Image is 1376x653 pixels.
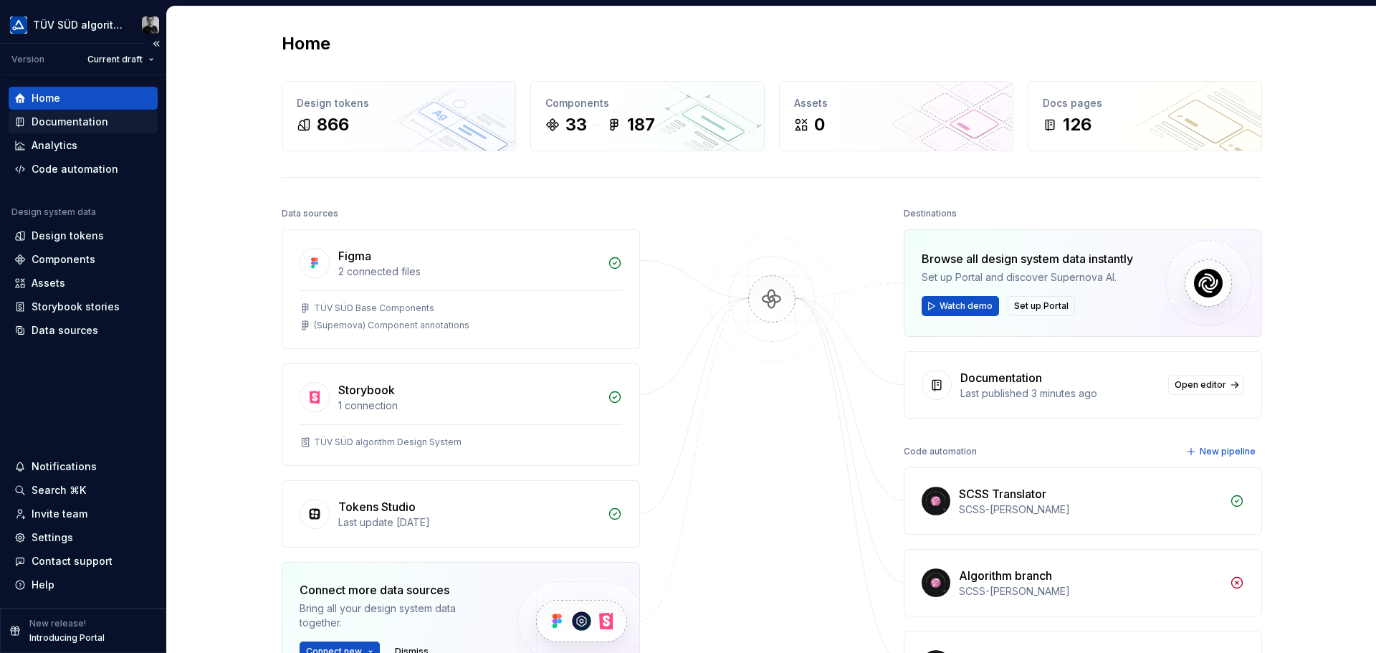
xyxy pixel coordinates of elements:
h2: Home [282,32,330,55]
div: Analytics [32,138,77,153]
div: Design tokens [297,96,501,110]
div: Help [32,578,54,592]
a: Tokens StudioLast update [DATE] [282,480,640,548]
button: Notifications [9,455,158,478]
button: Search ⌘K [9,479,158,502]
a: Documentation [9,110,158,133]
div: SCSS-[PERSON_NAME] [959,502,1221,517]
a: Analytics [9,134,158,157]
div: Connect more data sources [300,581,493,599]
a: Storybook1 connectionTÜV SÜD algorithm Design System [282,363,640,466]
a: Invite team [9,502,158,525]
div: Storybook [338,381,395,399]
p: New release! [29,618,86,629]
a: Assets0 [779,81,1013,151]
div: 33 [565,113,587,136]
div: Browse all design system data instantly [922,250,1133,267]
a: Data sources [9,319,158,342]
div: 126 [1063,113,1091,136]
div: Destinations [904,204,957,224]
div: Components [545,96,750,110]
button: Contact support [9,550,158,573]
button: New pipeline [1182,442,1262,462]
a: Settings [9,526,158,549]
div: Bring all your design system data together. [300,601,493,630]
div: Data sources [282,204,338,224]
div: Invite team [32,507,87,521]
div: Storybook stories [32,300,120,314]
div: Components [32,252,95,267]
div: Set up Portal and discover Supernova AI. [922,270,1133,285]
span: New pipeline [1200,446,1256,457]
div: SCSS Translator [959,485,1046,502]
span: Open editor [1175,379,1226,391]
div: 866 [317,113,349,136]
div: (Supernova) Component annotations [314,320,469,331]
div: Notifications [32,459,97,474]
span: Current draft [87,54,143,65]
div: Search ⌘K [32,483,86,497]
a: Design tokens [9,224,158,247]
a: Storybook stories [9,295,158,318]
span: Watch demo [940,300,993,312]
div: Settings [32,530,73,545]
div: 0 [814,113,825,136]
div: TÜV SÜD Base Components [314,302,434,314]
img: Feras Ahmad [142,16,159,34]
a: Code automation [9,158,158,181]
button: Current draft [81,49,161,70]
div: Tokens Studio [338,498,416,515]
button: Set up Portal [1008,296,1075,316]
div: 187 [627,113,655,136]
div: Home [32,91,60,105]
div: Assets [794,96,998,110]
a: Docs pages126 [1028,81,1262,151]
button: Collapse sidebar [146,34,166,54]
a: Assets [9,272,158,295]
div: Assets [32,276,65,290]
div: Last update [DATE] [338,515,599,530]
div: Design tokens [32,229,104,243]
div: Contact support [32,554,113,568]
div: 1 connection [338,399,599,413]
div: Code automation [904,442,977,462]
div: Documentation [960,369,1042,386]
div: Documentation [32,115,108,129]
div: Last published 3 minutes ago [960,386,1160,401]
div: Design system data [11,206,96,218]
a: Figma2 connected filesTÜV SÜD Base Components(Supernova) Component annotations [282,229,640,349]
a: Open editor [1168,375,1244,395]
div: 2 connected files [338,264,599,279]
div: Version [11,54,44,65]
button: Watch demo [922,296,999,316]
button: TÜV SÜD algorithmFeras Ahmad [3,9,163,40]
div: Figma [338,247,371,264]
img: b580ff83-5aa9-44e3-bf1e-f2d94e587a2d.png [10,16,27,34]
a: Components [9,248,158,271]
a: Home [9,87,158,110]
div: TÜV SÜD algorithm Design System [314,437,462,448]
a: Components33187 [530,81,765,151]
p: Introducing Portal [29,632,105,644]
div: Code automation [32,162,118,176]
a: Design tokens866 [282,81,516,151]
div: SCSS-[PERSON_NAME] [959,584,1221,599]
button: Help [9,573,158,596]
div: TÜV SÜD algorithm [33,18,125,32]
span: Set up Portal [1014,300,1069,312]
div: Algorithm branch [959,567,1052,584]
div: Docs pages [1043,96,1247,110]
div: Data sources [32,323,98,338]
